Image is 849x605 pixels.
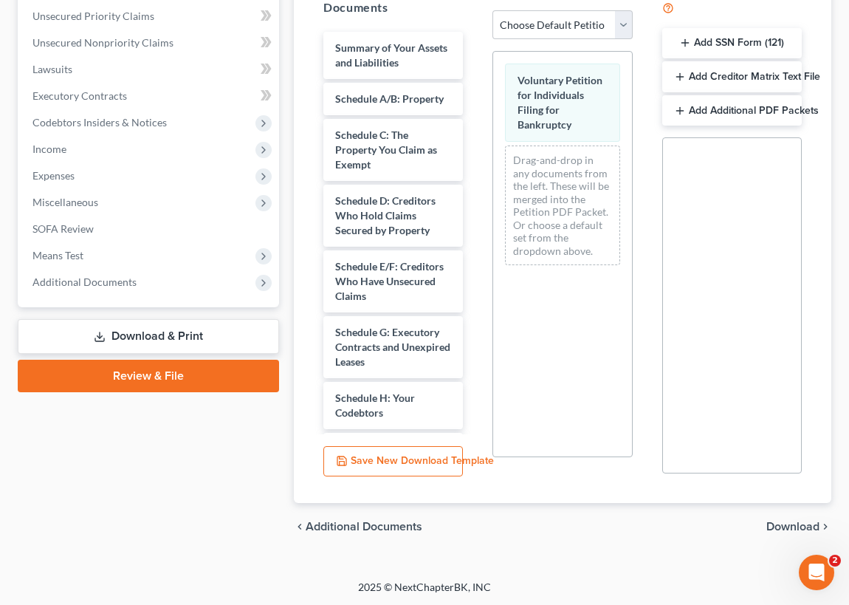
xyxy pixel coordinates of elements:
[21,216,279,242] a: SOFA Review
[662,61,802,92] button: Add Creditor Matrix Text File
[662,95,802,126] button: Add Additional PDF Packets
[21,56,279,83] a: Lawsuits
[32,196,98,208] span: Miscellaneous
[335,41,447,69] span: Summary of Your Assets and Liabilities
[335,260,444,302] span: Schedule E/F: Creditors Who Have Unsecured Claims
[32,276,137,288] span: Additional Documents
[32,116,167,129] span: Codebtors Insiders & Notices
[294,521,422,533] a: chevron_left Additional Documents
[335,129,437,171] span: Schedule C: The Property You Claim as Exempt
[32,36,173,49] span: Unsecured Nonpriority Claims
[32,10,154,22] span: Unsecured Priority Claims
[18,360,279,392] a: Review & File
[662,28,802,59] button: Add SSN Form (121)
[32,169,75,182] span: Expenses
[306,521,422,533] span: Additional Documents
[335,326,450,368] span: Schedule G: Executory Contracts and Unexpired Leases
[21,30,279,56] a: Unsecured Nonpriority Claims
[32,89,127,102] span: Executory Contracts
[518,74,602,131] span: Voluntary Petition for Individuals Filing for Bankruptcy
[21,83,279,109] a: Executory Contracts
[21,3,279,30] a: Unsecured Priority Claims
[505,146,619,265] div: Drag-and-drop in any documents from the left. These will be merged into the Petition PDF Packet. ...
[799,555,834,590] iframe: Intercom live chat
[335,194,436,236] span: Schedule D: Creditors Who Hold Claims Secured by Property
[32,249,83,262] span: Means Test
[819,521,831,533] i: chevron_right
[294,521,306,533] i: chevron_left
[335,92,444,105] span: Schedule A/B: Property
[323,446,463,477] button: Save New Download Template
[766,521,831,533] button: Download chevron_right
[335,392,415,419] span: Schedule H: Your Codebtors
[32,222,94,235] span: SOFA Review
[18,319,279,354] a: Download & Print
[32,143,66,155] span: Income
[829,555,841,567] span: 2
[766,521,819,533] span: Download
[32,63,72,75] span: Lawsuits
